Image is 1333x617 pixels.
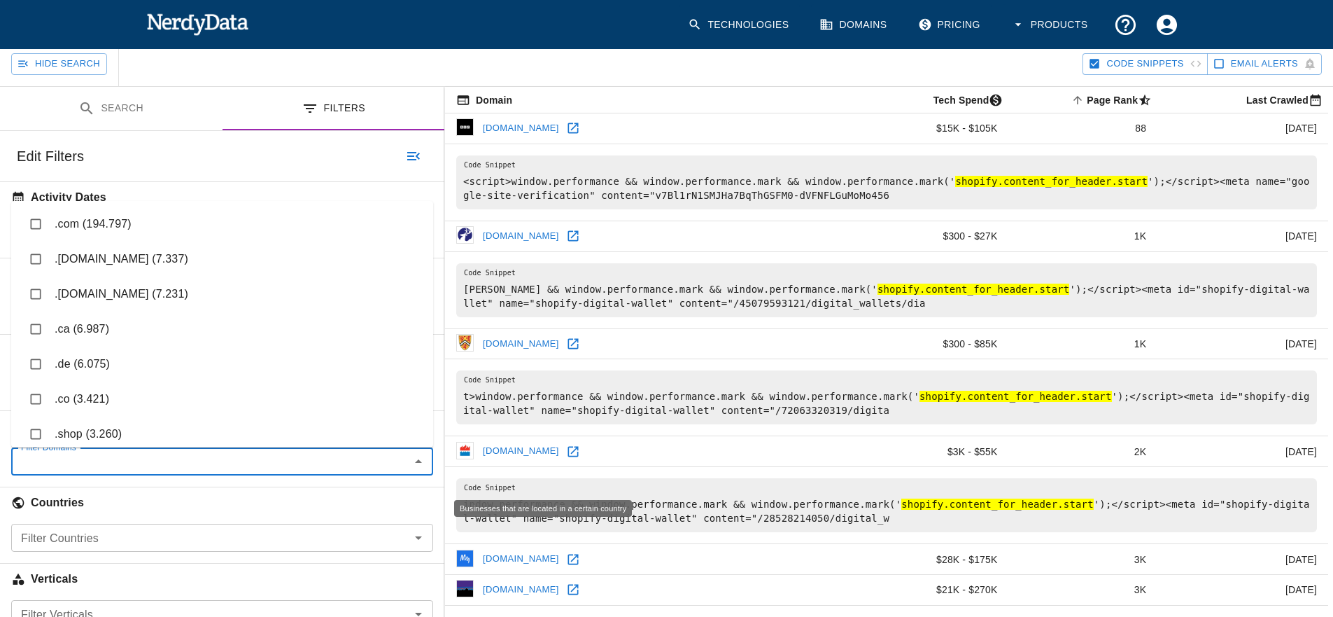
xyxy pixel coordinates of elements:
pre: indow.performance && window.performance.mark && window.performance.mark(' ');</script><meta id="s... [456,478,1317,532]
img: myfonts.com icon [456,550,474,567]
a: Technologies [679,4,800,46]
a: Open myfonts.com in new window [563,549,584,570]
pre: [PERSON_NAME] && window.performance.mark && window.performance.mark(' ');</script><meta id="shopi... [456,263,1317,317]
td: 1K [1008,221,1157,251]
li: .com (194.797) [11,207,433,242]
a: [DOMAIN_NAME] [479,441,563,462]
td: [DATE] [1157,544,1328,575]
button: Get email alerts with newly found website results. Click to enable. [1207,53,1322,75]
hl: shopify.content_for_header.start [919,391,1112,402]
span: The estimated minimum and maximum annual tech spend each webpage has, based on the free, freemium... [915,92,1009,109]
li: .de (6.075) [11,347,433,382]
img: bbc.com icon [456,118,474,136]
td: $300 - $85K [850,328,1008,359]
button: Support and Documentation [1105,4,1146,46]
div: Businesses that are located in a certain country [454,500,632,518]
td: [DATE] [1157,574,1328,605]
button: Hide Search [11,53,107,75]
a: [DOMAIN_NAME] [479,579,563,601]
a: Open patagonia.com in new window [563,579,584,600]
img: jkp.com icon [456,226,474,244]
td: [DATE] [1157,221,1328,251]
a: [DOMAIN_NAME] [479,226,563,247]
li: .ca (6.987) [11,312,433,347]
button: Account Settings [1146,4,1187,46]
img: uwaterloo.ca icon [456,334,474,352]
td: $300 - $27K [850,221,1008,251]
td: [DATE] [1157,113,1328,144]
button: Hide Code Snippets [1082,53,1207,75]
button: Open [409,528,428,548]
span: The registered domain name (i.e. "nerdydata.com"). [456,92,512,109]
hl: shopify.content_for_header.start [901,499,1094,510]
span: A page popularity ranking based on a domain's backlinks. Smaller numbers signal more popular doma... [1068,92,1157,109]
a: [DOMAIN_NAME] [479,118,563,139]
td: [DATE] [1157,328,1328,359]
pre: t>window.performance && window.performance.mark && window.performance.mark(' ');</script><meta id... [456,370,1317,424]
a: Domains [811,4,898,46]
img: patagonia.com icon [456,580,474,597]
td: $28K - $175K [850,544,1008,575]
td: $3K - $55K [850,436,1008,467]
td: 2K [1008,436,1157,467]
h6: Edit Filters [17,145,84,167]
a: Open bbc.com in new window [563,118,584,139]
td: [DATE] [1157,436,1328,467]
td: 3K [1008,574,1157,605]
span: Get email alerts with newly found website results. Click to enable. [1231,56,1298,72]
span: Most recent date this website was successfully crawled [1228,92,1328,109]
a: Open jkp.com in new window [563,226,584,247]
li: .shop (3.260) [11,417,433,452]
img: NerdyData.com [146,10,249,38]
a: Open uwaterloo.ca in new window [563,333,584,354]
li: .co (3.421) [11,382,433,417]
pre: <script>window.performance && window.performance.mark && window.performance.mark(' ');</script><m... [456,155,1317,209]
button: Filters [223,87,445,131]
a: Pricing [910,4,992,46]
td: 1K [1008,328,1157,359]
hl: shopify.content_for_header.start [955,176,1148,187]
hl: shopify.content_for_header.start [877,284,1070,295]
span: Hide Code Snippets [1106,56,1183,72]
li: .[DOMAIN_NAME] (7.231) [11,277,433,312]
button: Close [409,452,428,471]
label: Filter Domains [21,441,76,453]
button: Products [1003,4,1099,46]
td: $21K - $270K [850,574,1008,605]
td: 88 [1008,113,1157,144]
td: $15K - $105K [850,113,1008,144]
td: 3K [1008,544,1157,575]
a: [DOMAIN_NAME] [479,333,563,355]
img: harpercollins.com icon [456,442,474,459]
li: .[DOMAIN_NAME] (7.337) [11,242,433,277]
a: [DOMAIN_NAME] [479,548,563,570]
a: Open harpercollins.com in new window [563,441,584,462]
